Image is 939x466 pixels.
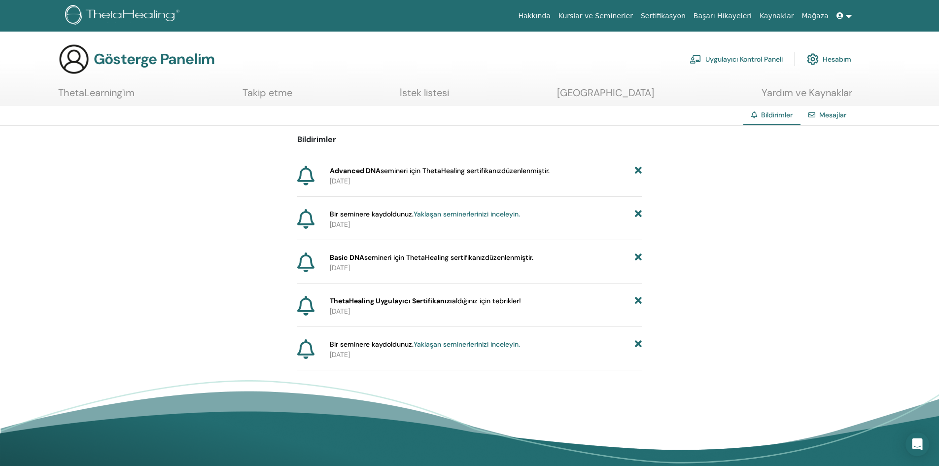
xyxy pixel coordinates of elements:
font: Advanced DNA [330,166,381,175]
font: ThetaLearning'im [58,86,135,99]
a: [GEOGRAPHIC_DATA] [557,87,654,106]
a: ThetaLearning'im [58,87,135,106]
font: [DATE] [330,177,350,185]
a: Hesabım [807,48,851,70]
a: Takip etme [243,87,292,106]
font: [DATE] [330,350,350,359]
font: Bir seminere kaydoldunuz. [330,210,414,218]
a: Yaklaşan seminerlerinizi inceleyin. [414,340,520,349]
font: Sertifikasyon [641,12,686,20]
font: Uygulayıcı Kontrol Paneli [705,55,783,64]
font: [GEOGRAPHIC_DATA] [557,86,654,99]
font: düzenlenmiştir. [485,253,533,262]
img: chalkboard-teacher.svg [690,55,701,64]
a: Yaklaşan seminerlerinizi inceleyin. [414,210,520,218]
font: Hesabım [823,55,851,64]
img: logo.png [65,5,183,27]
font: ThetaHealing Uygulayıcı Sertifikanızı [330,296,452,305]
font: Mağaza [801,12,828,20]
a: Sertifikasyon [637,7,690,25]
div: Open Intercom Messenger [905,432,929,456]
font: düzenlenmiştir. [501,166,550,175]
font: Kurslar ve Seminerler [558,12,633,20]
a: Yardım ve Kaynaklar [762,87,852,106]
font: semineri için ThetaHealing sertifikanız [381,166,501,175]
img: generic-user-icon.jpg [58,43,90,75]
font: Takip etme [243,86,292,99]
font: Başarı Hikayeleri [694,12,752,20]
a: Kaynaklar [756,7,798,25]
font: Kaynaklar [760,12,794,20]
font: aldığınız için tebrikler [452,296,519,305]
font: Bir seminere kaydoldunuz. [330,340,414,349]
font: Yardım ve Kaynaklar [762,86,852,99]
font: Basic DNA [330,253,364,262]
font: [DATE] [330,263,350,272]
font: Bildirimler [761,110,793,119]
font: Gösterge Panelim [94,49,214,69]
a: İstek listesi [400,87,449,106]
a: Mesajlar [819,110,846,119]
font: [DATE] [330,307,350,316]
font: [DATE] [330,220,350,229]
font: İstek listesi [400,86,449,99]
img: cog.svg [807,51,819,68]
font: Bildirimler [297,134,336,144]
a: Başarı Hikayeleri [690,7,756,25]
a: Hakkında [514,7,555,25]
font: ! [519,296,521,305]
a: Kurslar ve Seminerler [555,7,637,25]
font: semineri için ThetaHealing sertifikanız [364,253,485,262]
a: Uygulayıcı Kontrol Paneli [690,48,783,70]
a: Mağaza [798,7,832,25]
font: Hakkında [518,12,551,20]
